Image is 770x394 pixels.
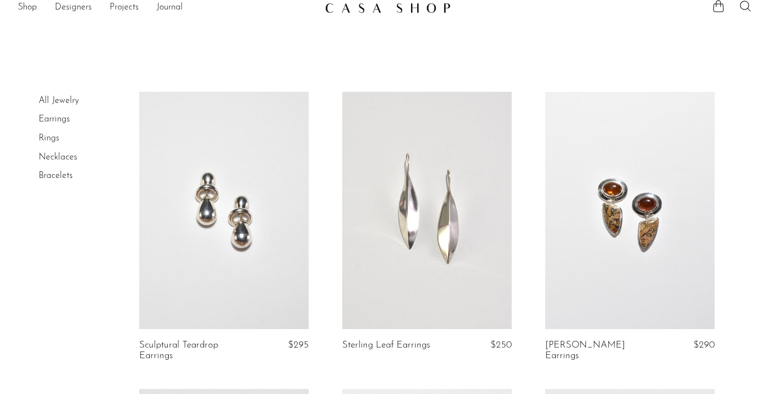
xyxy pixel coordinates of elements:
a: [PERSON_NAME] Earrings [545,340,657,361]
a: Bracelets [39,171,73,180]
a: Journal [157,1,183,15]
span: $290 [693,340,715,350]
a: Rings [39,134,59,143]
a: Designers [55,1,92,15]
a: All Jewelry [39,96,79,105]
a: Shop [18,1,37,15]
a: Sterling Leaf Earrings [342,340,430,350]
span: $295 [288,340,309,350]
a: Necklaces [39,153,77,162]
a: Sculptural Teardrop Earrings [139,340,251,361]
span: $250 [490,340,512,350]
a: Projects [110,1,139,15]
a: Earrings [39,115,70,124]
